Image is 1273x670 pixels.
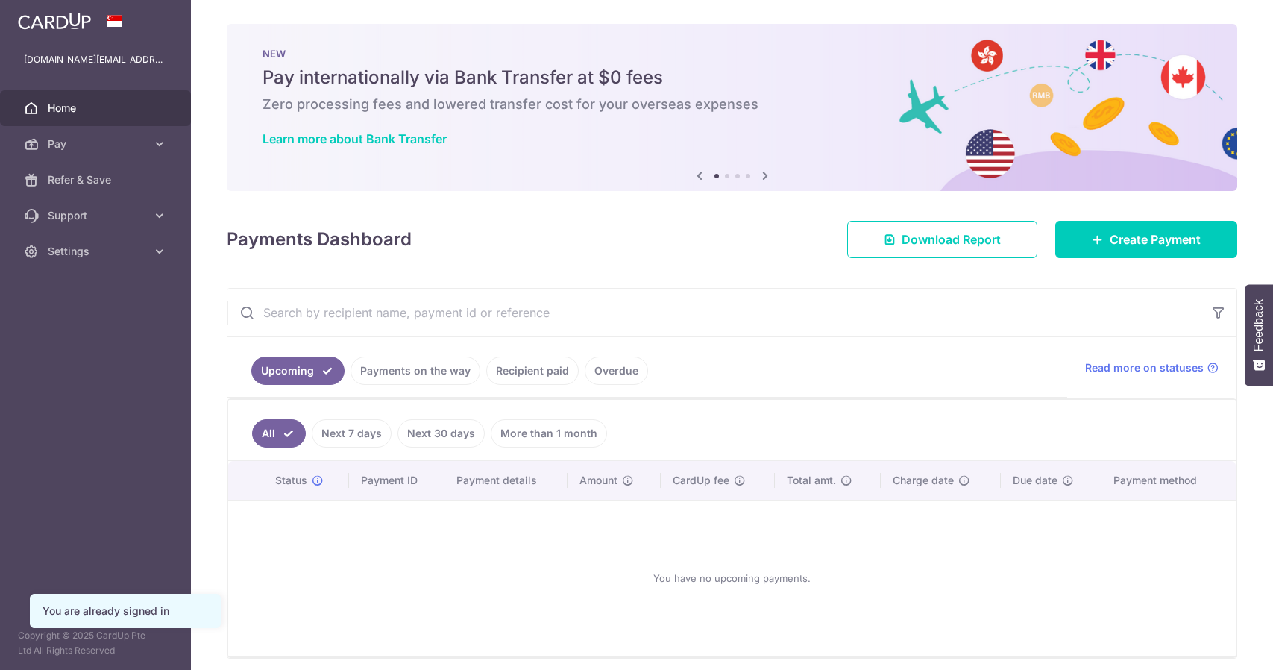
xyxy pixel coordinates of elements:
img: Bank transfer banner [227,24,1237,191]
h5: Pay internationally via Bank Transfer at $0 fees [263,66,1201,90]
th: Payment details [444,461,568,500]
a: Overdue [585,357,648,385]
a: All [252,419,306,448]
h6: Zero processing fees and lowered transfer cost for your overseas expenses [263,96,1201,113]
a: Create Payment [1055,221,1237,258]
input: Search by recipient name, payment id or reference [227,289,1201,336]
span: Due date [1013,473,1057,488]
a: Payments on the way [351,357,480,385]
iframe: Opens a widget where you can find more information [1178,625,1258,663]
span: Create Payment [1110,231,1201,248]
span: Refer & Save [48,172,146,187]
span: CardUp fee [673,473,729,488]
div: You have no upcoming payments. [246,513,1218,644]
span: Download Report [902,231,1001,248]
span: Charge date [893,473,954,488]
span: Amount [579,473,617,488]
span: Settings [48,244,146,259]
span: Support [48,208,146,223]
span: Total amt. [787,473,836,488]
a: Learn more about Bank Transfer [263,131,447,146]
a: Download Report [847,221,1037,258]
p: NEW [263,48,1201,60]
div: You are already signed in [43,604,208,619]
a: Upcoming [251,357,345,385]
button: Feedback - Show survey [1245,284,1273,386]
span: Pay [48,137,146,151]
span: Feedback [1252,299,1266,351]
a: More than 1 month [491,419,607,448]
span: Read more on statuses [1085,360,1204,375]
th: Payment method [1101,461,1236,500]
a: Next 7 days [312,419,392,448]
a: Recipient paid [486,357,579,385]
span: Status [275,473,307,488]
img: CardUp [18,12,91,30]
h4: Payments Dashboard [227,226,412,253]
a: Next 30 days [397,419,485,448]
th: Payment ID [349,461,444,500]
p: [DOMAIN_NAME][EMAIL_ADDRESS][DOMAIN_NAME] [24,52,167,67]
span: Home [48,101,146,116]
a: Read more on statuses [1085,360,1219,375]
